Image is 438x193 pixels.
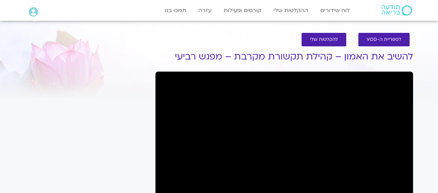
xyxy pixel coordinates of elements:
[358,33,410,46] a: לספריית ה-VOD
[382,5,412,16] img: תודעה בריאה
[195,4,215,17] a: עזרה
[161,4,190,17] a: תמכו בנו
[367,37,401,42] span: לספריית ה-VOD
[155,52,413,62] h1: להשיב את האמון – קהילת תקשורת מקרבת – מפגש רביעי
[302,33,346,46] a: להקלטות שלי
[310,37,338,42] span: להקלטות שלי
[270,4,312,17] a: ההקלטות שלי
[220,4,265,17] a: קורסים ופעילות
[317,4,353,17] a: לוח שידורים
